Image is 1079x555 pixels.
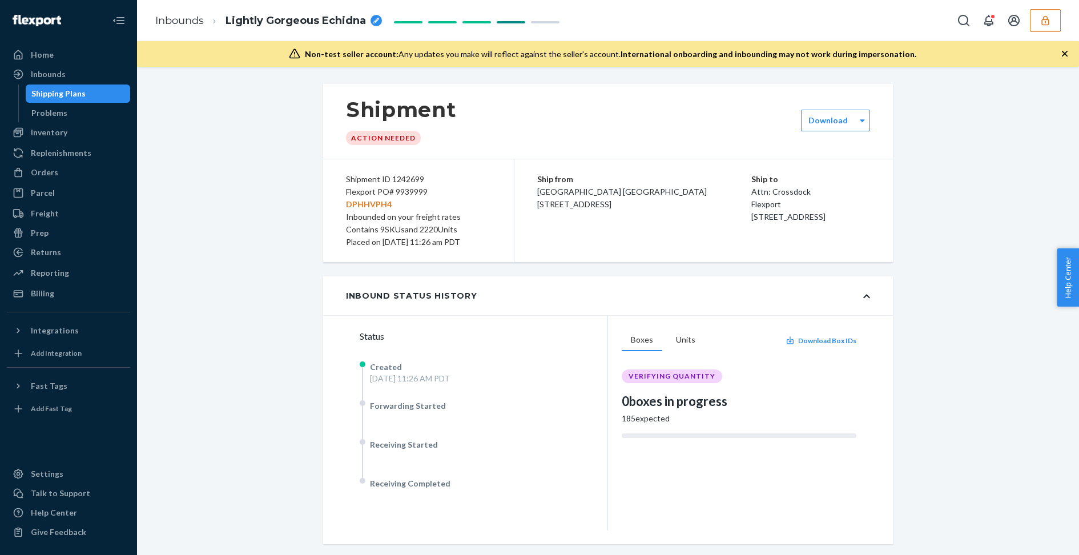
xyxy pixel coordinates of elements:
p: DPHHVPH4 [346,198,491,211]
button: Integrations [7,321,130,340]
div: Prep [31,227,49,239]
button: Download Box IDs [786,336,856,345]
div: Inbound Status History [346,290,477,301]
div: 185 expected [622,413,856,424]
a: Orders [7,163,130,182]
a: Settings [7,465,130,483]
button: Open notifications [977,9,1000,32]
div: Inbounded on your freight rates [346,211,491,223]
div: Returns [31,247,61,258]
span: [GEOGRAPHIC_DATA] [GEOGRAPHIC_DATA] [STREET_ADDRESS] [537,187,707,209]
div: Add Fast Tag [31,404,72,413]
div: Billing [31,288,54,299]
div: Integrations [31,325,79,336]
span: Non-test seller account: [305,49,398,59]
a: Home [7,46,130,64]
div: Add Integration [31,348,82,358]
div: Shipping Plans [31,88,86,99]
a: Freight [7,204,130,223]
div: Parcel [31,187,55,199]
p: Flexport [751,198,870,211]
a: Shipping Plans [26,85,131,103]
a: Replenishments [7,144,130,162]
div: Action Needed [346,131,421,145]
div: [DATE] 11:26 AM PDT [370,373,450,384]
span: Receiving Started [370,440,438,449]
div: Any updates you make will reflect against the seller's account. [305,49,916,60]
p: Attn: Crossdock [751,186,870,198]
button: Boxes [622,329,662,351]
div: Status [360,329,607,343]
div: Placed on [DATE] 11:26 am PDT [346,236,491,248]
div: Home [31,49,54,61]
a: Problems [26,104,131,122]
a: Inventory [7,123,130,142]
a: Inbounds [155,14,204,27]
button: Help Center [1057,248,1079,307]
button: Units [667,329,704,351]
iframe: Opens a widget where you can chat to one of our agents [1005,521,1068,549]
span: Receiving Completed [370,478,450,488]
a: Add Integration [7,344,130,363]
div: Problems [31,107,67,119]
a: Reporting [7,264,130,282]
span: VERIFYING QUANTITY [629,372,715,381]
span: [STREET_ADDRESS] [751,212,826,222]
button: Give Feedback [7,523,130,541]
a: Returns [7,243,130,262]
a: Inbounds [7,65,130,83]
p: Ship to [751,173,870,186]
div: Replenishments [31,147,91,159]
button: Close Navigation [107,9,130,32]
span: Lightly Gorgeous Echidna [226,14,366,29]
div: Help Center [31,507,77,518]
img: Flexport logo [13,15,61,26]
span: Forwarding Started [370,401,446,411]
ol: breadcrumbs [146,4,391,38]
span: International onboarding and inbounding may not work during impersonation. [621,49,916,59]
a: Billing [7,284,130,303]
p: Ship from [537,173,751,186]
button: Fast Tags [7,377,130,395]
h1: Shipment [346,98,456,122]
div: Give Feedback [31,526,86,538]
button: Talk to Support [7,484,130,502]
span: Created [370,362,402,372]
a: Add Fast Tag [7,400,130,418]
a: Parcel [7,184,130,202]
div: Reporting [31,267,69,279]
div: Contains 9 SKUs and 2220 Units [346,223,491,236]
div: Flexport PO# 9939999 [346,186,491,211]
div: Freight [31,208,59,219]
div: Fast Tags [31,380,67,392]
div: Orders [31,167,58,178]
button: Open account menu [1002,9,1025,32]
label: Download [808,115,848,126]
button: Open Search Box [952,9,975,32]
div: Settings [31,468,63,480]
a: Prep [7,224,130,242]
div: Shipment ID 1242699 [346,173,491,186]
div: 0 boxes in progress [622,392,856,410]
a: Help Center [7,504,130,522]
div: Talk to Support [31,488,90,499]
div: Inventory [31,127,67,138]
div: Inbounds [31,69,66,80]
